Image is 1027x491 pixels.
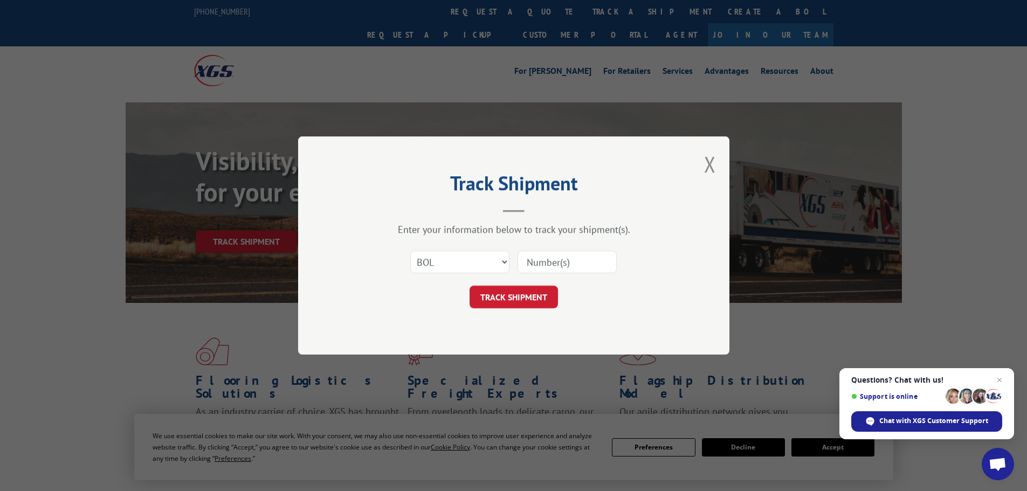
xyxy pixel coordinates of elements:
[851,392,942,400] span: Support is online
[879,416,988,426] span: Chat with XGS Customer Support
[993,374,1006,386] span: Close chat
[518,251,617,273] input: Number(s)
[704,150,716,178] button: Close modal
[851,411,1002,432] div: Chat with XGS Customer Support
[982,448,1014,480] div: Open chat
[352,223,676,236] div: Enter your information below to track your shipment(s).
[851,376,1002,384] span: Questions? Chat with us!
[470,286,558,308] button: TRACK SHIPMENT
[352,176,676,196] h2: Track Shipment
